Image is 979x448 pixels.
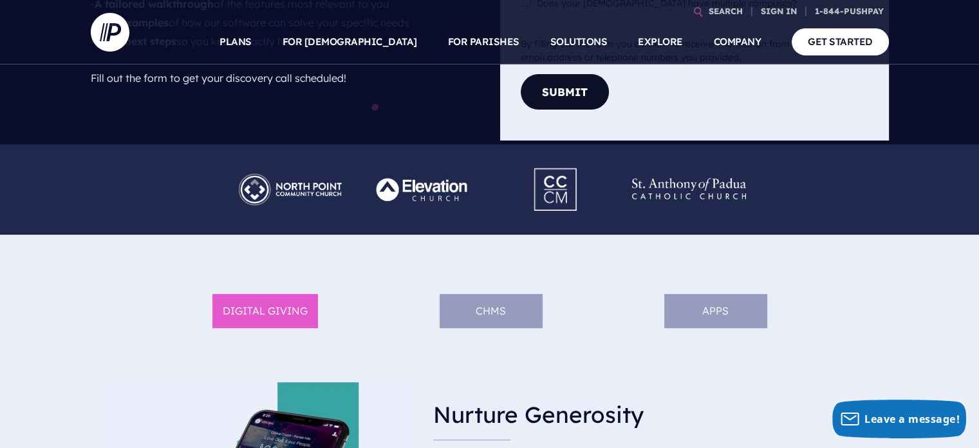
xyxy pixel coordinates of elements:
[283,19,417,64] a: FOR [DEMOGRAPHIC_DATA]
[622,166,756,179] picture: Pushpay_Logo__StAnthony
[550,19,608,64] a: SOLUTIONS
[357,166,490,179] picture: Pushpay_Logo__Elevation
[223,166,357,179] picture: Pushpay_Logo__NorthPoint
[521,74,609,110] button: Submit
[433,390,745,440] h3: Nurture Generosity
[212,294,318,328] li: DIGITAL GIVING
[832,400,966,438] button: Leave a message!
[714,19,761,64] a: COMPANY
[664,294,767,328] li: APPS
[448,19,519,64] a: FOR PARISHES
[219,19,252,64] a: PLANS
[510,160,602,173] picture: Pushpay_Logo__CCM
[638,19,683,64] a: EXPLORE
[792,28,889,55] a: GET STARTED
[864,412,960,426] span: Leave a message!
[440,294,543,328] li: ChMS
